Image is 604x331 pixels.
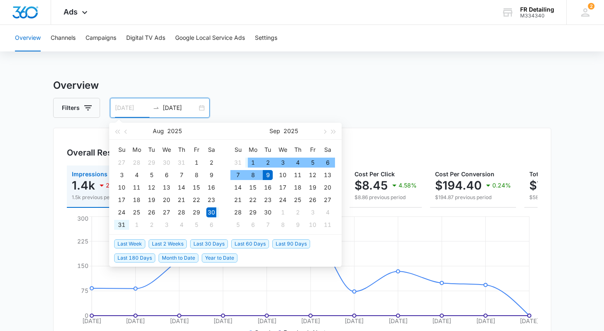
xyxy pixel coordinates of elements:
span: Last 180 Days [114,253,155,263]
td: 2025-08-04 [129,169,144,181]
span: Last 60 Days [231,239,269,248]
span: swap-right [153,105,159,111]
div: 30 [206,207,216,217]
div: 20 [323,183,333,192]
span: Cost Per Click [355,170,395,178]
tspan: [DATE] [476,317,495,324]
td: 2025-08-21 [174,194,189,206]
div: 2 [147,220,157,230]
div: 21 [176,195,186,205]
div: 12 [308,170,318,180]
td: 2025-09-06 [320,156,335,169]
h3: Overview [53,78,551,93]
div: 3 [161,220,171,230]
div: 22 [191,195,201,205]
td: 2025-09-15 [245,181,260,194]
button: Digital TV Ads [126,25,165,51]
div: 2 [263,158,273,168]
td: 2025-07-28 [129,156,144,169]
td: 2025-08-27 [159,206,174,219]
tspan: 0 [85,312,88,319]
td: 2025-08-29 [189,206,204,219]
div: 31 [117,220,127,230]
td: 2025-10-08 [275,219,290,231]
span: Impressions [72,170,108,178]
div: account name [520,6,554,13]
button: Channels [51,25,76,51]
button: Campaigns [86,25,116,51]
div: 30 [161,158,171,168]
tspan: [DATE] [257,317,276,324]
span: Last Week [114,239,145,248]
span: Last 2 Weeks [149,239,187,248]
div: 5 [147,170,157,180]
td: 2025-09-03 [159,219,174,231]
div: 8 [191,170,201,180]
div: 24 [278,195,288,205]
p: $777.61 [529,179,572,192]
td: 2025-09-04 [290,156,305,169]
td: 2025-09-30 [260,206,275,219]
div: 9 [206,170,216,180]
tspan: [DATE] [301,317,320,324]
div: 19 [147,195,157,205]
div: account id [520,13,554,19]
div: 16 [263,183,273,192]
div: 1 [132,220,142,230]
td: 2025-10-06 [245,219,260,231]
p: $8.86 previous period [355,194,417,201]
td: 2025-08-11 [129,181,144,194]
div: 5 [233,220,243,230]
td: 2025-10-10 [305,219,320,231]
tspan: [DATE] [169,317,188,324]
td: 2025-08-08 [189,169,204,181]
th: Sa [204,143,219,156]
div: 5 [191,220,201,230]
td: 2025-09-21 [230,194,245,206]
td: 2025-09-04 [174,219,189,231]
span: Total Spend [529,170,563,178]
div: 20 [161,195,171,205]
td: 2025-09-02 [260,156,275,169]
td: 2025-08-31 [114,219,129,231]
td: 2025-08-25 [129,206,144,219]
th: Tu [260,143,275,156]
input: End date [163,103,197,112]
div: 27 [323,195,333,205]
th: We [275,143,290,156]
td: 2025-09-05 [305,156,320,169]
div: 10 [308,220,318,230]
th: Fr [189,143,204,156]
td: 2025-09-23 [260,194,275,206]
th: Mo [129,143,144,156]
button: Settings [255,25,277,51]
td: 2025-09-01 [129,219,144,231]
td: 2025-09-25 [290,194,305,206]
div: 29 [248,207,258,217]
td: 2025-09-03 [275,156,290,169]
span: to [153,105,159,111]
td: 2025-07-27 [114,156,129,169]
td: 2025-10-11 [320,219,335,231]
div: 14 [176,183,186,192]
td: 2025-10-05 [230,219,245,231]
tspan: [DATE] [388,317,407,324]
span: Year to Date [202,253,237,263]
button: 2025 [167,123,182,139]
div: 27 [161,207,171,217]
td: 2025-09-17 [275,181,290,194]
p: $194.87 previous period [435,194,511,201]
div: 10 [117,183,127,192]
td: 2025-09-06 [204,219,219,231]
div: 10 [278,170,288,180]
td: 2025-09-09 [260,169,275,181]
td: 2025-08-30 [204,206,219,219]
th: Fr [305,143,320,156]
div: 4 [323,207,333,217]
input: Start date [115,103,149,112]
button: Google Local Service Ads [175,25,245,51]
div: 9 [293,220,303,230]
td: 2025-08-12 [144,181,159,194]
div: 4 [176,220,186,230]
td: 2025-09-05 [189,219,204,231]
